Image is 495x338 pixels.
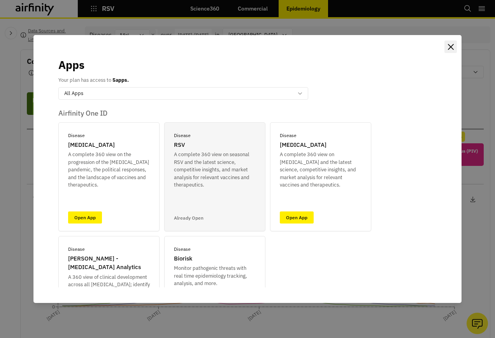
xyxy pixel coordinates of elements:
[280,211,314,224] a: Open App
[68,141,115,150] p: [MEDICAL_DATA]
[58,109,437,118] p: Airfinity One ID
[68,273,150,312] p: A 360 view of clinical development across all [MEDICAL_DATA]; identify opportunities and track ch...
[280,141,326,150] p: [MEDICAL_DATA]
[68,254,150,272] p: [PERSON_NAME] - [MEDICAL_DATA] Analytics
[174,254,192,263] p: Biorisk
[174,132,191,139] p: Disease
[68,132,85,139] p: Disease
[280,151,362,189] p: A complete 360 view on [MEDICAL_DATA] and the latest science, competitive insights, and market an...
[58,76,129,84] p: Your plan has access to
[68,151,150,189] p: A complete 360 view on the progression of the [MEDICAL_DATA] pandemic, the political responses, a...
[444,40,457,53] button: Close
[174,141,185,150] p: RSV
[112,77,129,83] b: 5 apps.
[174,151,256,189] p: A complete 360 view on seasonal RSV and the latest science, competitive insights, and market anal...
[68,211,102,224] a: Open App
[174,246,191,253] p: Disease
[64,90,83,97] p: All Apps
[58,57,84,73] p: Apps
[174,264,256,287] p: Monitor pathogenic threats with real time epidemiology tracking, analysis, and more.
[174,215,204,222] p: Already Open
[280,132,297,139] p: Disease
[68,246,85,253] p: Disease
